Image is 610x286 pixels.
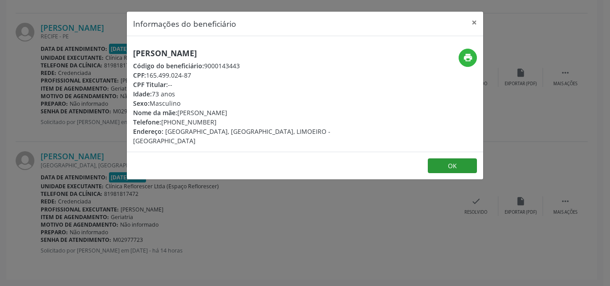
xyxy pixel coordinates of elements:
span: Idade: [133,90,152,98]
div: 73 anos [133,89,358,99]
button: OK [428,158,477,174]
span: CPF Titular: [133,80,168,89]
h5: [PERSON_NAME] [133,49,358,58]
div: [PHONE_NUMBER] [133,117,358,127]
div: 165.499.024-87 [133,70,358,80]
span: Nome da mãe: [133,108,177,117]
span: Código do beneficiário: [133,62,204,70]
button: print [459,49,477,67]
span: [GEOGRAPHIC_DATA], [GEOGRAPHIC_DATA], LIMOEIRO - [GEOGRAPHIC_DATA] [133,127,330,145]
div: 9000143443 [133,61,358,70]
h5: Informações do beneficiário [133,18,236,29]
div: -- [133,80,358,89]
span: Telefone: [133,118,161,126]
button: Close [465,12,483,33]
div: Masculino [133,99,358,108]
i: print [463,53,473,62]
span: Endereço: [133,127,163,136]
span: Sexo: [133,99,150,108]
span: CPF: [133,71,146,79]
div: [PERSON_NAME] [133,108,358,117]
